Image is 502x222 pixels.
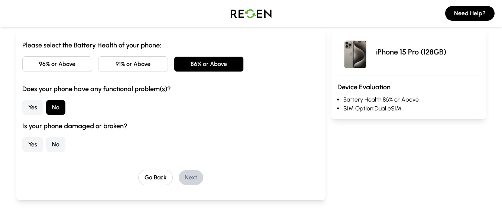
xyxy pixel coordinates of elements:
h3: Device Evaluation [337,82,480,92]
button: No [46,100,65,115]
li: SIM Option: Dual eSIM [343,104,480,113]
button: No [46,137,65,152]
button: 86% or Above [174,56,244,72]
img: iPhone 15 Pro [337,34,373,70]
button: Yes [22,137,43,152]
li: Battery Health: 86% or Above [343,95,480,104]
button: Next [179,170,203,185]
h3: Does your phone have any functional problem(s)? [22,84,320,94]
img: Logo [225,3,277,24]
button: Go Back [138,170,173,185]
h3: Please select the Battery Health of your phone: [22,40,320,50]
button: Yes [22,100,43,115]
h3: Is your phone damaged or broken? [22,121,320,131]
p: iPhone 15 Pro (128GB) [376,47,446,57]
button: 91% or Above [98,56,168,72]
button: Need Help? [445,6,495,21]
button: 96% or Above [22,56,92,72]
